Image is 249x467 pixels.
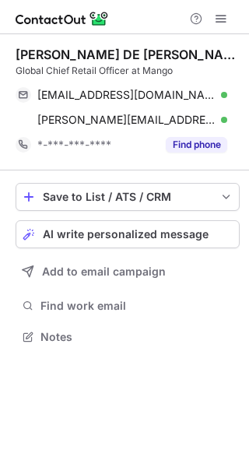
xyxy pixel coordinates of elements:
[16,258,240,286] button: Add to email campaign
[16,9,109,28] img: ContactOut v5.3.10
[37,88,216,102] span: [EMAIL_ADDRESS][DOMAIN_NAME]
[37,113,216,127] span: [PERSON_NAME][EMAIL_ADDRESS][PERSON_NAME][DOMAIN_NAME]
[42,265,166,278] span: Add to email campaign
[16,183,240,211] button: save-profile-one-click
[40,299,233,313] span: Find work email
[16,326,240,348] button: Notes
[16,295,240,317] button: Find work email
[16,64,240,78] div: Global Chief Retail Officer at Mango
[40,330,233,344] span: Notes
[43,191,212,203] div: Save to List / ATS / CRM
[16,220,240,248] button: AI write personalized message
[16,47,240,62] div: [PERSON_NAME] DE [PERSON_NAME]
[166,137,227,153] button: Reveal Button
[43,228,209,241] span: AI write personalized message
